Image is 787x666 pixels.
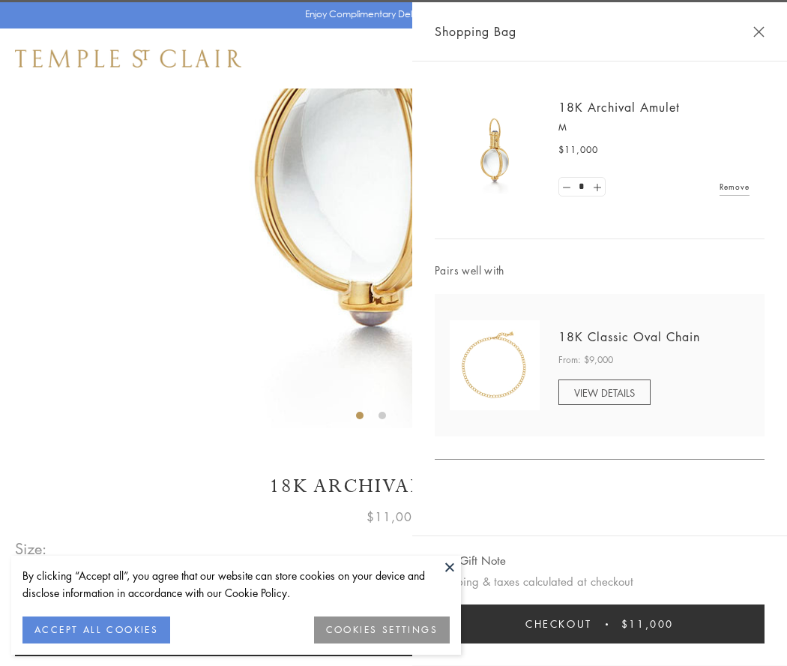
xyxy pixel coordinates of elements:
[314,616,450,643] button: COOKIES SETTINGS
[589,178,604,196] a: Set quantity to 2
[720,178,750,195] a: Remove
[559,178,574,196] a: Set quantity to 0
[558,352,613,367] span: From: $9,000
[435,551,506,570] button: Add Gift Note
[22,567,450,601] div: By clicking “Accept all”, you agree that our website can store cookies on your device and disclos...
[367,507,420,526] span: $11,000
[558,99,680,115] a: 18K Archival Amulet
[15,536,48,561] span: Size:
[621,616,674,632] span: $11,000
[435,604,765,643] button: Checkout $11,000
[435,572,765,591] p: Shipping & taxes calculated at checkout
[558,328,700,345] a: 18K Classic Oval Chain
[450,320,540,410] img: N88865-OV18
[15,49,241,67] img: Temple St. Clair
[525,616,592,632] span: Checkout
[753,26,765,37] button: Close Shopping Bag
[305,7,475,22] p: Enjoy Complimentary Delivery & Returns
[435,262,765,279] span: Pairs well with
[558,142,598,157] span: $11,000
[435,22,516,41] span: Shopping Bag
[450,105,540,195] img: 18K Archival Amulet
[22,616,170,643] button: ACCEPT ALL COOKIES
[558,379,651,405] a: VIEW DETAILS
[558,120,750,135] p: M
[15,473,772,499] h1: 18K Archival Amulet
[574,385,635,400] span: VIEW DETAILS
